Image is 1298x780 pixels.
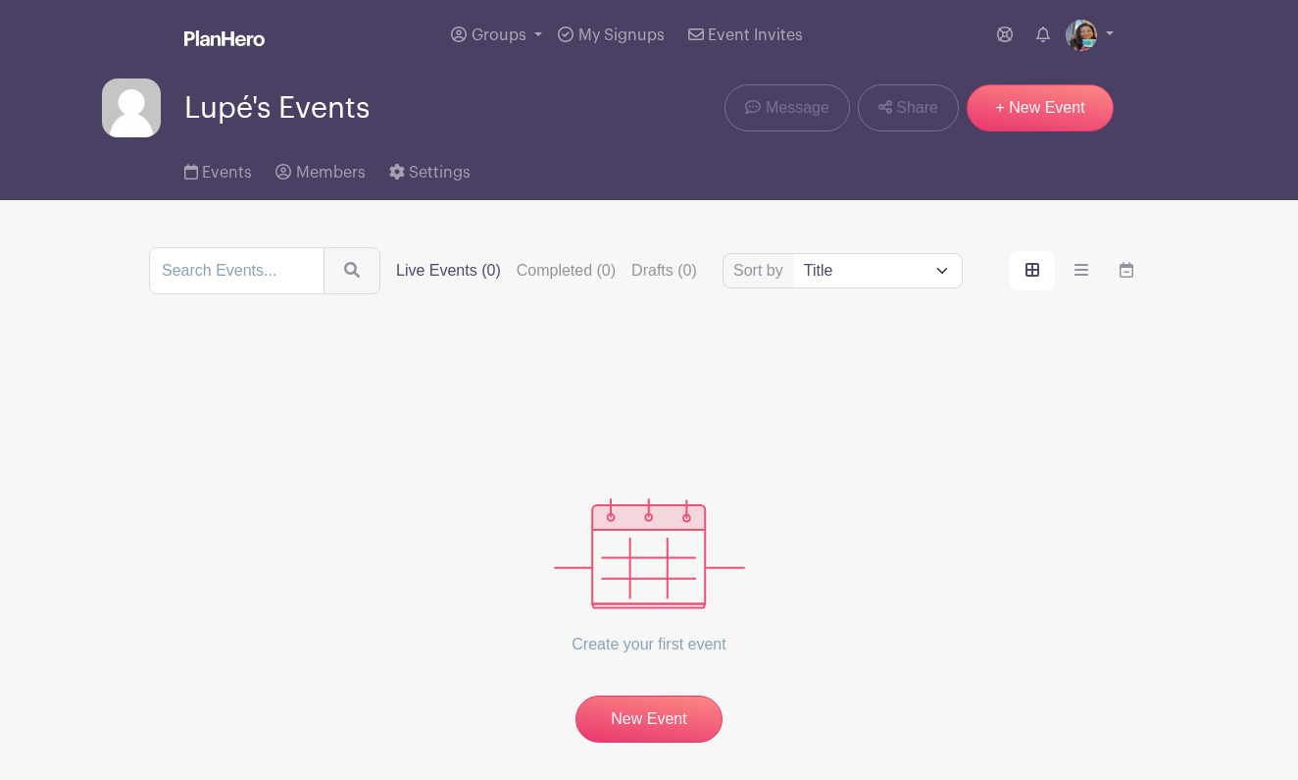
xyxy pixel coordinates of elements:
[858,84,959,131] a: Share
[967,84,1114,131] a: + New Event
[149,247,324,294] input: Search Events...
[517,259,616,283] label: Completed (0)
[766,96,829,120] span: Message
[275,137,365,200] a: Members
[733,259,789,283] label: Sort by
[389,137,471,200] a: Settings
[396,259,697,283] div: filters
[296,165,366,181] span: Members
[472,27,526,43] span: Groups
[184,30,265,46] img: logo_white-6c42ec7e38ccf1d336a20a19083b03d10ae64f83f12c07503d8b9e83406b4c7d.svg
[578,27,665,43] span: My Signups
[631,259,697,283] label: Drafts (0)
[896,96,938,120] span: Share
[184,92,370,125] span: Lupé's Events
[554,498,745,609] img: events_empty-56550af544ae17c43cc50f3ebafa394433d06d5f1891c01edc4b5d1d59cfda54.svg
[1010,251,1149,290] div: order and view
[708,27,803,43] span: Event Invites
[575,696,723,743] a: New Event
[202,165,252,181] span: Events
[724,84,849,131] a: Message
[184,137,252,200] a: Events
[1066,20,1097,51] img: coffee%20n%20me.jpg
[396,259,501,283] label: Live Events (0)
[554,609,745,680] p: Create your first event
[409,165,471,181] span: Settings
[102,78,161,137] img: default-ce2991bfa6775e67f084385cd625a349d9dcbb7a52a09fb2fda1e96e2d18dcdb.png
